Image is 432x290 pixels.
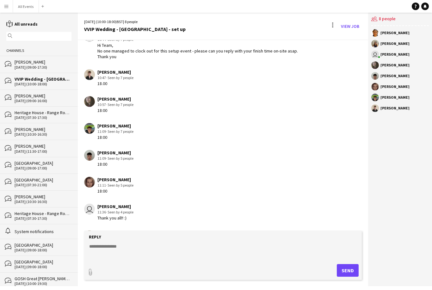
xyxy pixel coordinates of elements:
div: Heritage House - Range Rover 11 day event [15,110,71,115]
div: Hi Team, No one managed to clock out for this setup event - please can you reply with your finish... [97,42,298,60]
label: Reply [89,234,101,240]
span: · Seen by 7 people [106,129,133,134]
div: [DATE] (10:00-18:00) | 8 people [84,19,186,25]
div: [PERSON_NAME] [97,96,133,102]
div: Thank you all!! :) [97,215,133,221]
button: All Events [13,0,39,13]
div: 10:57 [97,102,133,108]
span: · Seen by 7 people [106,37,133,42]
div: [DATE] (10:00-18:00) [15,82,71,86]
div: [PERSON_NAME] [97,177,133,182]
div: [PERSON_NAME] [380,63,410,67]
div: [DATE] (07:30-17:30) [15,115,71,120]
div: [DATE] (07:30-21:00) [15,183,71,187]
div: [DATE] (10:30-16:30) [15,132,71,137]
div: [PERSON_NAME] [15,93,71,99]
div: [DATE] (09:00-18:00) [15,265,71,269]
div: Heritage House - Range Rover 11 day event [15,211,71,216]
span: · Seen by 5 people [106,156,133,161]
div: [GEOGRAPHIC_DATA] [15,259,71,265]
div: 10:47 [97,75,133,81]
div: [PERSON_NAME] [15,59,71,65]
div: VVIP Wedding - [GEOGRAPHIC_DATA] - set up [15,76,71,82]
div: [PERSON_NAME] [97,123,133,129]
div: 8 people [371,13,429,26]
div: [PERSON_NAME] [15,126,71,132]
div: [DATE] (09:00-18:00) [15,248,71,252]
div: [GEOGRAPHIC_DATA] [15,242,71,248]
div: [DATE] (09:00-17:00) [15,166,71,170]
span: BST [117,19,123,24]
div: [GEOGRAPHIC_DATA] [15,160,71,166]
div: 18:00 [97,134,133,140]
div: 18.00 [97,81,133,86]
a: All unreads [6,21,38,27]
div: [DATE] (10:00-19:30) [15,281,71,286]
div: [PERSON_NAME] [380,42,410,46]
span: · Seen by 4 people [106,210,133,214]
div: [PERSON_NAME] [97,231,133,236]
div: [PERSON_NAME] [380,74,410,78]
div: [PERSON_NAME] [380,31,410,35]
div: 18:00 [97,108,133,113]
div: [PERSON_NAME] [380,96,410,99]
span: · Seen by 7 people [106,102,133,107]
div: 18:00 [97,188,133,194]
div: [PERSON_NAME] [97,204,133,209]
div: [DATE] (10:30-16:30) [15,200,71,204]
div: 11:09 [97,156,133,161]
div: [PERSON_NAME] [15,194,71,200]
div: VVIP Wedding - [GEOGRAPHIC_DATA] - set up [84,26,186,32]
div: [PERSON_NAME] [380,52,410,56]
div: [PERSON_NAME] [97,150,133,156]
button: Send [337,264,359,277]
div: 11:11 [97,182,133,188]
div: [PERSON_NAME] [380,106,410,110]
div: [DATE] (09:00-16:00) [15,99,71,103]
span: · Seen by 5 people [106,183,133,188]
div: [GEOGRAPHIC_DATA] [15,177,71,183]
div: System notifications [15,229,71,234]
div: [DATE] (11:30-17:00) [15,149,71,154]
div: GOSH Great [PERSON_NAME] Estate [15,276,71,281]
div: 18:00 [97,161,133,167]
div: 11:09 [97,129,133,134]
div: [DATE] (07:30-17:30) [15,216,71,221]
div: [PERSON_NAME] [380,85,410,89]
span: · Seen by 7 people [106,75,133,80]
div: [PERSON_NAME] [97,69,133,75]
div: [DATE] (09:00-17:30) [15,65,71,70]
div: [PERSON_NAME] [15,143,71,149]
div: 11:36 [97,209,133,215]
a: View Job [338,21,362,31]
